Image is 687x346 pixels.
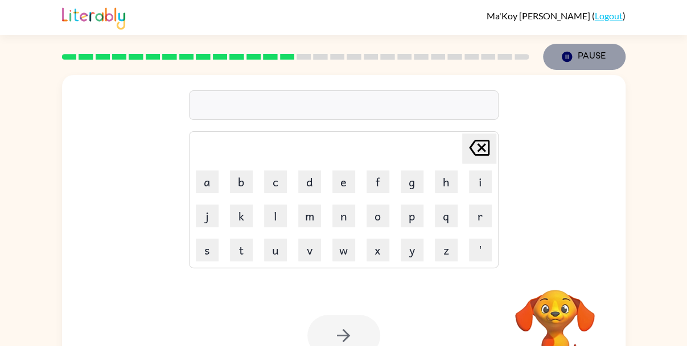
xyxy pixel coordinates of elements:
[435,170,458,193] button: h
[332,205,355,227] button: n
[230,239,253,261] button: t
[264,205,287,227] button: l
[401,205,423,227] button: p
[367,239,389,261] button: x
[543,44,626,70] button: Pause
[332,170,355,193] button: e
[196,170,219,193] button: a
[230,170,253,193] button: b
[595,10,623,21] a: Logout
[401,239,423,261] button: y
[196,239,219,261] button: s
[298,205,321,227] button: m
[469,239,492,261] button: '
[264,239,287,261] button: u
[487,10,626,21] div: ( )
[435,205,458,227] button: q
[401,170,423,193] button: g
[367,205,389,227] button: o
[196,205,219,227] button: j
[62,5,125,30] img: Literably
[367,170,389,193] button: f
[298,239,321,261] button: v
[435,239,458,261] button: z
[298,170,321,193] button: d
[469,205,492,227] button: r
[487,10,592,21] span: Ma'Koy [PERSON_NAME]
[264,170,287,193] button: c
[469,170,492,193] button: i
[332,239,355,261] button: w
[230,205,253,227] button: k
